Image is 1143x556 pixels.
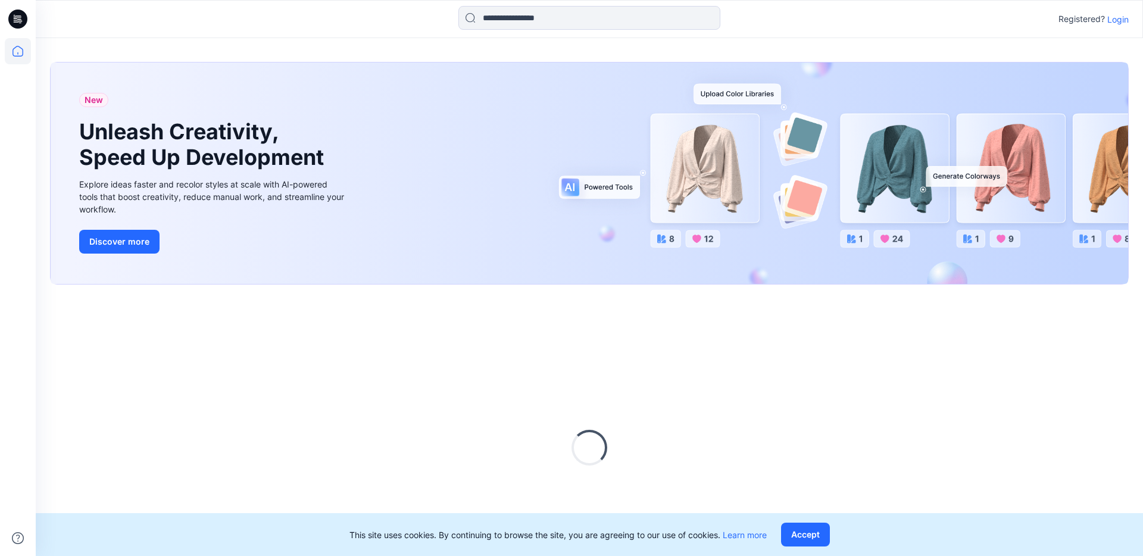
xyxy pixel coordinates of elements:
button: Accept [781,523,830,546]
p: This site uses cookies. By continuing to browse the site, you are agreeing to our use of cookies. [349,529,767,541]
h1: Unleash Creativity, Speed Up Development [79,119,329,170]
button: Discover more [79,230,160,254]
div: Explore ideas faster and recolor styles at scale with AI-powered tools that boost creativity, red... [79,178,347,215]
p: Registered? [1058,12,1105,26]
a: Learn more [723,530,767,540]
span: New [85,93,103,107]
a: Discover more [79,230,347,254]
p: Login [1107,13,1129,26]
